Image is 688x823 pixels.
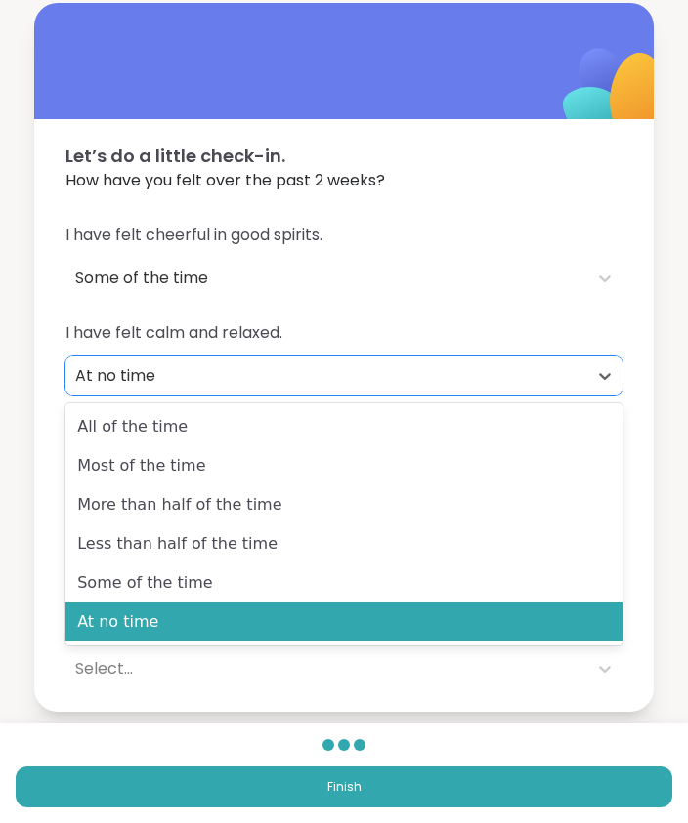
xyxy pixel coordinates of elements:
span: Finish [327,778,362,796]
div: Less than half of the time [65,524,623,563]
div: At no time [75,364,578,388]
div: At no time [65,602,623,641]
span: I have felt cheerful in good spirits. [65,224,623,247]
div: All of the time [65,407,623,446]
div: Some of the time [75,267,578,290]
div: Some of the time [65,563,623,602]
div: Select... [75,657,578,680]
div: More than half of the time [65,485,623,524]
span: I have felt calm and relaxed. [65,321,623,345]
span: Let’s do a little check-in. [65,143,623,169]
span: How have you felt over the past 2 weeks? [65,169,623,192]
button: Finish [16,766,672,807]
div: Most of the time [65,446,623,485]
